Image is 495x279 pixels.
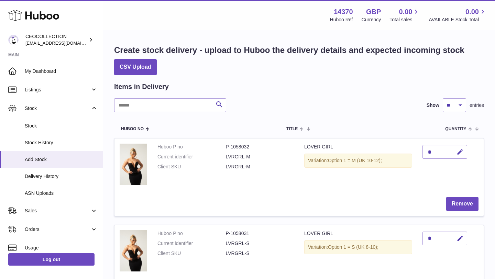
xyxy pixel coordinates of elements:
[157,164,226,170] dt: Client SKU
[25,173,98,180] span: Delivery History
[429,7,487,23] a: 0.00 AVAILABLE Stock Total
[25,40,101,46] span: [EMAIL_ADDRESS][DOMAIN_NAME]
[157,240,226,247] dt: Current identifier
[366,7,381,16] strong: GBP
[25,68,98,75] span: My Dashboard
[25,139,98,146] span: Stock History
[299,225,417,278] td: LOVER GIRL
[157,250,226,257] dt: Client SKU
[304,240,412,254] div: Variation:
[429,16,487,23] span: AVAILABLE Stock Total
[286,127,298,131] span: Title
[226,144,294,150] dd: P-1058032
[427,102,439,109] label: Show
[328,158,382,163] span: Option 1 = M (UK 10-12);
[446,197,478,211] button: Remove
[334,7,353,16] strong: 14370
[399,7,412,16] span: 0.00
[25,190,98,197] span: ASN Uploads
[25,156,98,163] span: Add Stock
[226,154,294,160] dd: LVRGRL-M
[120,144,147,185] img: LOVER GIRL
[25,87,90,93] span: Listings
[8,253,95,266] a: Log out
[25,123,98,129] span: Stock
[226,164,294,170] dd: LVRGRL-M
[114,82,169,91] h2: Items in Delivery
[25,33,87,46] div: CEOCOLLECTION
[362,16,381,23] div: Currency
[25,226,90,233] span: Orders
[226,250,294,257] dd: LVRGRL-S
[8,35,19,45] img: jferguson@ceocollection.co.uk
[389,16,420,23] span: Total sales
[157,144,226,150] dt: Huboo P no
[157,154,226,160] dt: Current identifier
[389,7,420,23] a: 0.00 Total sales
[330,16,353,23] div: Huboo Ref
[299,138,417,192] td: LOVER GIRL
[25,245,98,251] span: Usage
[304,154,412,168] div: Variation:
[226,230,294,237] dd: P-1058031
[328,244,378,250] span: Option 1 = S (UK 8-10);
[465,7,479,16] span: 0.00
[157,230,226,237] dt: Huboo P no
[121,127,144,131] span: Huboo no
[25,208,90,214] span: Sales
[114,59,157,75] button: CSV Upload
[445,127,466,131] span: Quantity
[226,240,294,247] dd: LVRGRL-S
[114,45,464,56] h1: Create stock delivery - upload to Huboo the delivery details and expected incoming stock
[470,102,484,109] span: entries
[120,230,147,271] img: LOVER GIRL
[25,105,90,112] span: Stock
